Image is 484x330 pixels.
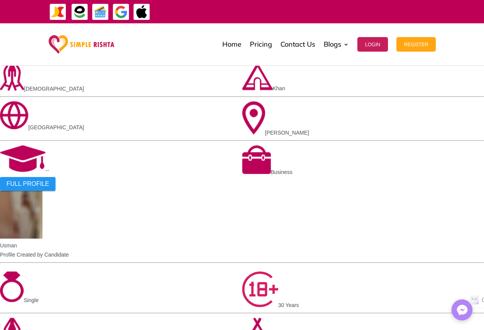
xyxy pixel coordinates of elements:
a: Home [222,25,241,63]
span: -- [46,167,49,173]
img: GooglePay-icon [112,3,130,21]
span: [DEMOGRAPHIC_DATA] [24,86,84,92]
a: Blogs [324,25,349,63]
img: Messenger [455,302,470,318]
img: Credit Cards [92,3,109,21]
span: [GEOGRAPHIC_DATA] [28,124,84,130]
span: FULL PROFILE [7,180,49,187]
img: JazzCash-icon [49,3,67,21]
a: Login [357,25,388,63]
span: 30 Years [278,302,299,308]
button: Register [396,37,436,52]
span: Business [271,169,293,175]
button: Login [357,37,388,52]
a: Register [396,25,436,63]
a: Contact Us [280,25,315,63]
img: EasyPaisa-icon [71,3,88,21]
span: [PERSON_NAME] [265,130,309,136]
span: Khan [273,85,285,91]
a: Pricing [250,25,272,63]
img: ApplePay-icon [133,3,150,21]
span: Single [24,297,39,303]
